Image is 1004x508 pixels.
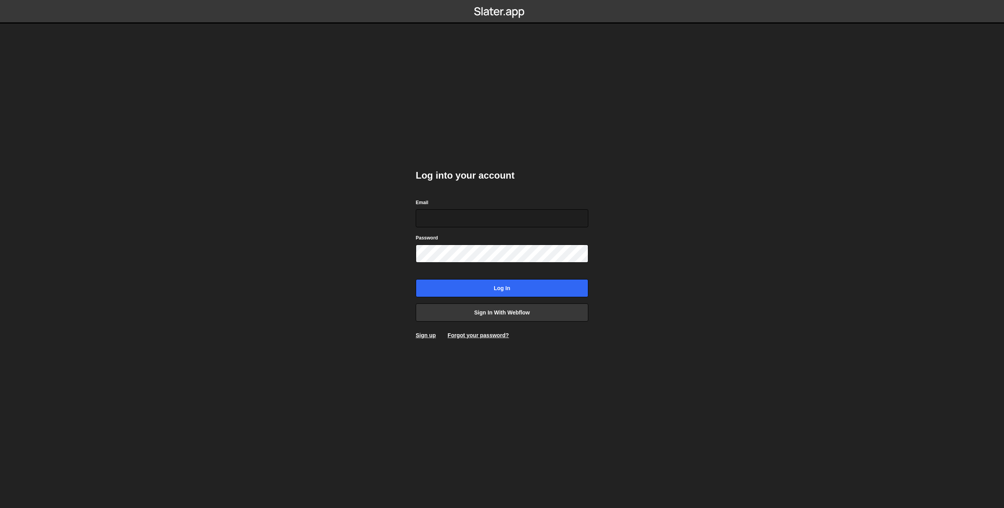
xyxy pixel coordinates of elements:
[416,234,438,242] label: Password
[416,303,588,322] a: Sign in with Webflow
[416,279,588,297] input: Log in
[416,199,428,206] label: Email
[416,169,588,182] h2: Log into your account
[447,332,509,338] a: Forgot your password?
[416,332,436,338] a: Sign up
